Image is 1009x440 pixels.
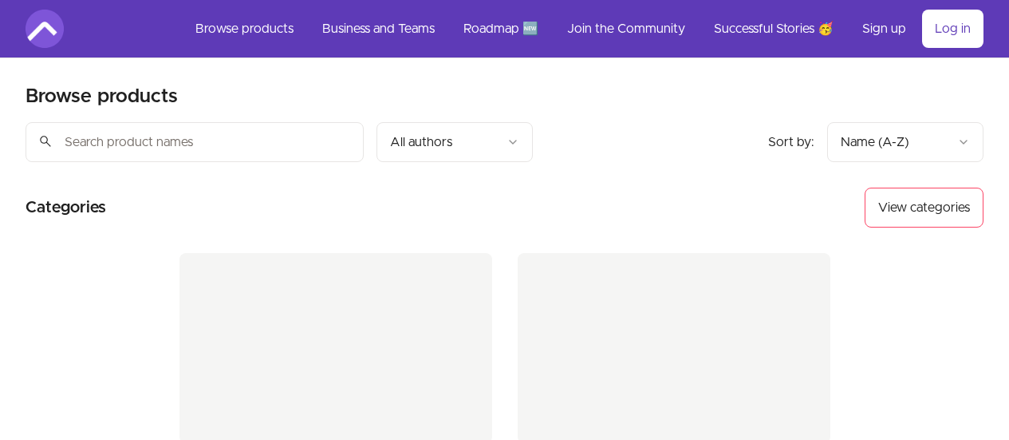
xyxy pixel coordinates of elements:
[309,10,447,48] a: Business and Teams
[768,136,814,149] span: Sort by:
[451,10,551,48] a: Roadmap 🆕
[183,10,983,48] nav: Main
[849,10,919,48] a: Sign up
[26,122,364,162] input: Search product names
[26,188,106,228] h2: Categories
[701,10,846,48] a: Successful Stories 🥳
[183,10,306,48] a: Browse products
[865,188,983,228] button: View categories
[827,122,983,162] button: Product sort options
[38,130,53,153] span: search
[922,10,983,48] a: Log in
[26,10,64,48] img: Amigoscode logo
[26,84,178,109] h2: Browse products
[554,10,698,48] a: Join the Community
[376,122,533,162] button: Filter by author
